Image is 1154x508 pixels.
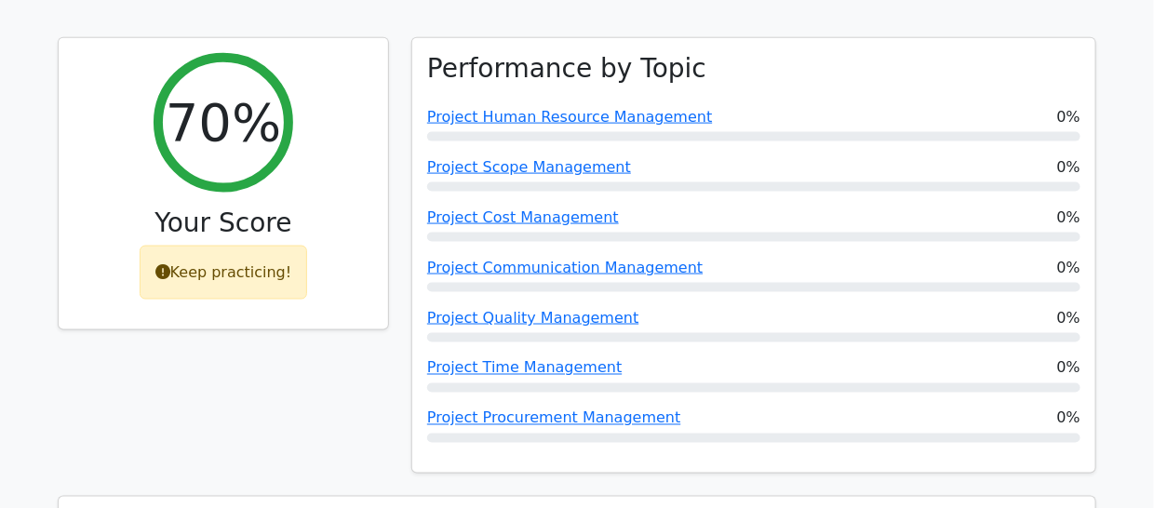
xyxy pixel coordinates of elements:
[1057,106,1080,128] span: 0%
[427,259,703,276] a: Project Communication Management
[74,207,373,239] h3: Your Score
[1057,257,1080,279] span: 0%
[1057,307,1080,329] span: 0%
[427,208,619,226] a: Project Cost Management
[427,158,631,176] a: Project Scope Management
[140,246,308,300] div: Keep practicing!
[1057,207,1080,229] span: 0%
[1057,408,1080,430] span: 0%
[427,53,706,85] h3: Performance by Topic
[166,91,281,154] h2: 70%
[427,108,712,126] a: Project Human Resource Management
[427,409,681,427] a: Project Procurement Management
[1057,156,1080,179] span: 0%
[427,309,638,327] a: Project Quality Management
[1057,357,1080,380] span: 0%
[427,359,622,377] a: Project Time Management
